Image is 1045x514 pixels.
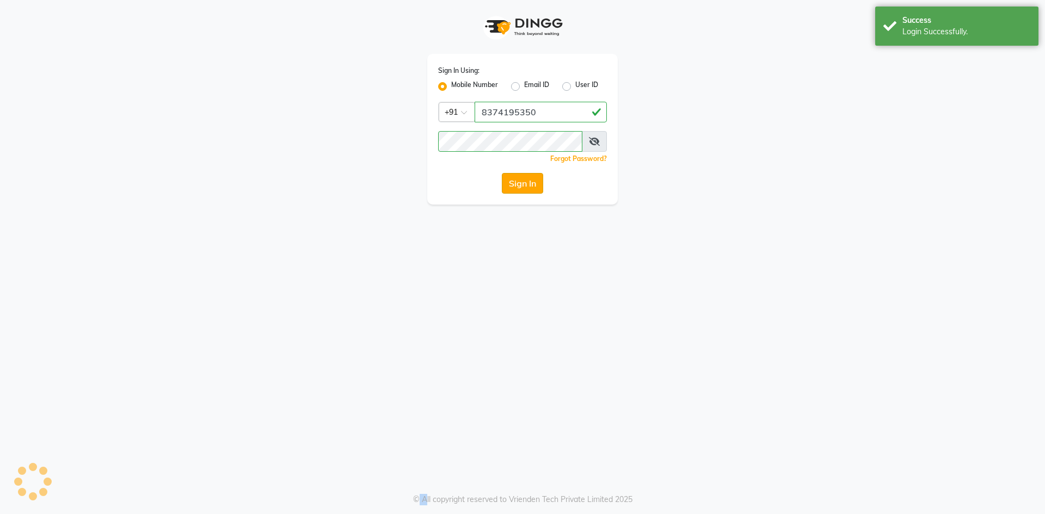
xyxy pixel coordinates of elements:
img: logo1.svg [479,11,566,43]
input: Username [438,131,582,152]
input: Username [475,102,607,122]
label: Email ID [524,80,549,93]
div: Success [902,15,1030,26]
label: User ID [575,80,598,93]
label: Mobile Number [451,80,498,93]
label: Sign In Using: [438,66,480,76]
div: Login Successfully. [902,26,1030,38]
a: Forgot Password? [550,154,607,163]
button: Sign In [502,173,543,194]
